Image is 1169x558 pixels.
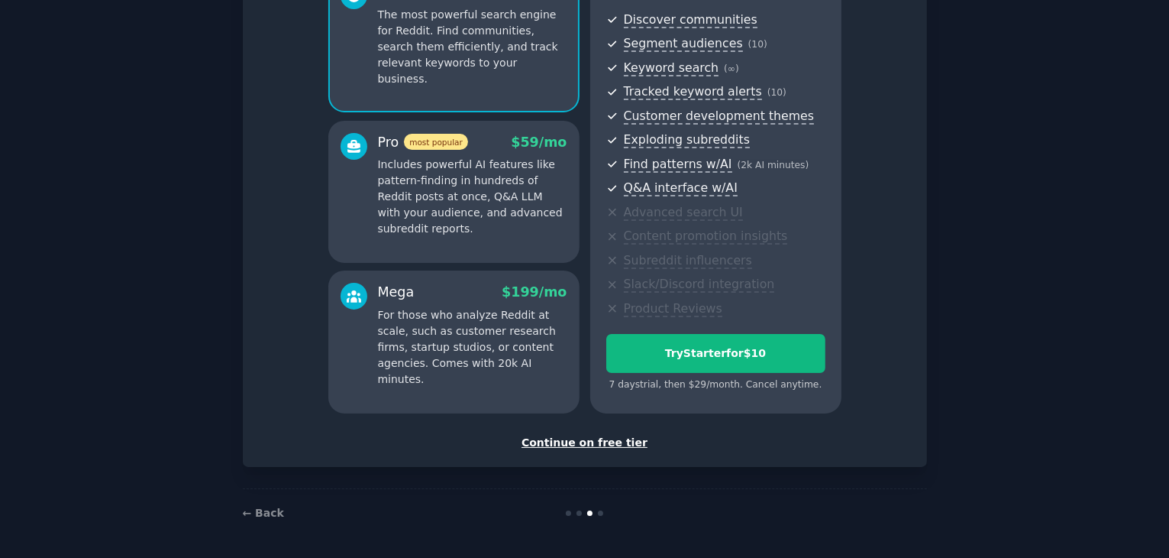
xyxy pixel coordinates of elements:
span: Customer development themes [624,109,815,125]
span: Find patterns w/AI [624,157,732,173]
span: Slack/Discord integration [624,277,775,293]
span: most popular [404,134,468,150]
span: ( 2k AI minutes ) [738,160,809,170]
span: Tracked keyword alerts [624,84,762,100]
div: Pro [378,133,468,152]
span: Exploding subreddits [624,132,750,148]
span: ( ∞ ) [724,63,739,74]
a: ← Back [243,507,284,519]
span: Q&A interface w/AI [624,180,738,196]
span: ( 10 ) [767,87,786,98]
span: $ 59 /mo [511,135,567,150]
span: Subreddit influencers [624,253,752,269]
span: Advanced search UI [624,205,743,221]
p: The most powerful search engine for Reddit. Find communities, search them efficiently, and track ... [378,7,567,87]
div: Mega [378,283,415,302]
span: $ 199 /mo [502,284,567,300]
span: Content promotion insights [624,229,788,245]
span: Product Reviews [624,301,722,317]
button: TryStarterfor$10 [606,334,825,373]
p: For those who analyze Reddit at scale, such as customer research firms, startup studios, or conte... [378,307,567,388]
p: Includes powerful AI features like pattern-finding in hundreds of Reddit posts at once, Q&A LLM w... [378,157,567,237]
span: Discover communities [624,12,757,28]
div: Continue on free tier [259,435,911,451]
span: Keyword search [624,60,719,76]
span: ( 10 ) [748,39,767,50]
div: 7 days trial, then $ 29 /month . Cancel anytime. [606,378,825,392]
div: Try Starter for $10 [607,346,825,362]
span: Segment audiences [624,36,743,52]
